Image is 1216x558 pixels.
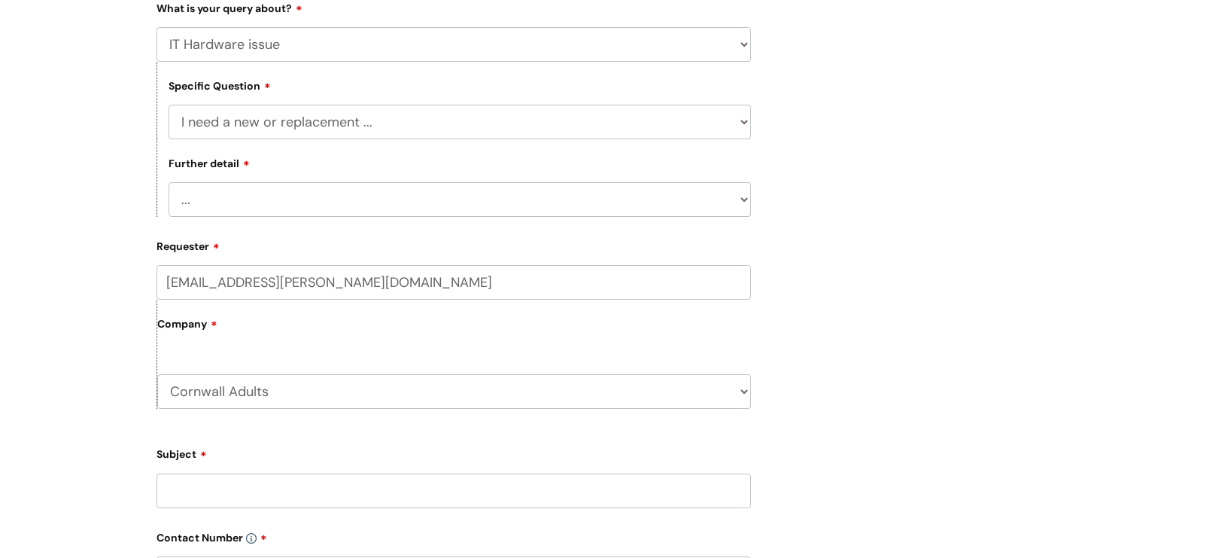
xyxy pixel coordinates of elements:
label: Specific Question [169,78,271,93]
label: Subject [157,443,751,461]
label: Further detail [169,155,250,170]
label: Company [157,313,751,346]
input: Email [157,265,751,300]
label: Contact Number [157,526,751,544]
img: info-icon.svg [246,533,257,544]
label: Requester [157,235,751,253]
